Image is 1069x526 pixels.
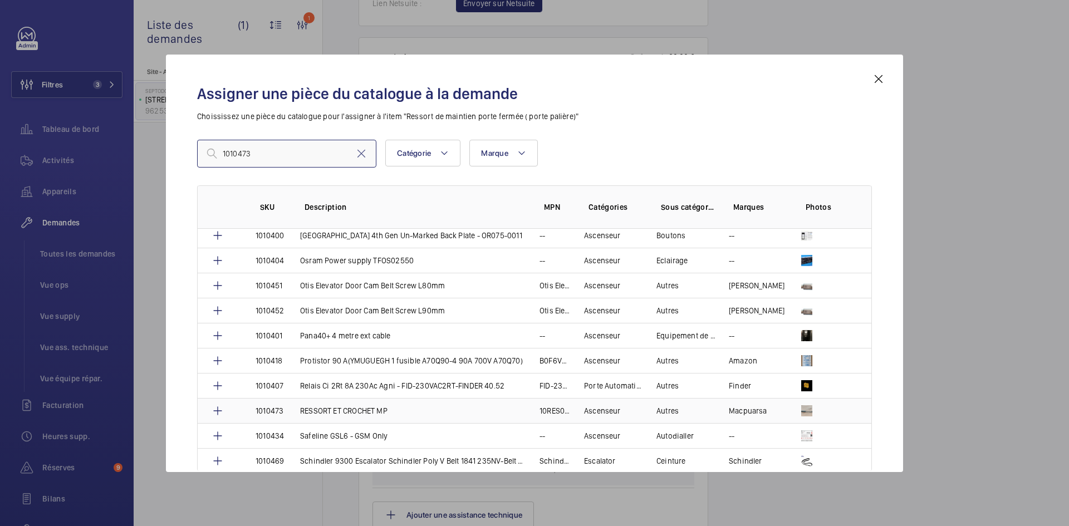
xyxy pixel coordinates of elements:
[801,380,812,391] img: YvsilJHEXgfWVMEy2ZsNOv6GLo0WikXsmWOsUX6LAKecICU6.jpeg
[256,230,284,241] p: 1010400
[584,305,621,316] p: Ascenseur
[385,140,460,166] button: Catégorie
[656,455,685,466] p: Ceinture
[540,330,545,341] p: --
[584,430,621,441] p: Ascenseur
[300,230,522,241] p: [GEOGRAPHIC_DATA] 4th Gen Un-Marked Back Plate - OR075-0011
[256,305,284,316] p: 1010452
[801,230,812,241] img: beukcaQSsLhQngoU2xqmdag7I98wHavsRkEKlHZvGKGYVZ3Z.png
[300,280,445,291] p: Otis Elevator Door Cam Belt Screw L80mm
[300,355,523,366] p: Protistor 90 A(YMUGUEGH 1 fusible A70Q90-4 90A 700V A70Q70)
[584,330,621,341] p: Ascenseur
[540,255,545,266] p: --
[305,201,526,213] p: Description
[540,355,571,366] p: B0F6V53RWL
[801,455,812,466] img: gI-UXUxXPtKfOQ8h7qdwzCqvUAaHeanmVNni43wZqM84EeBz.jpeg
[540,280,571,291] p: Otis Elevator Door Cam Belt Screw L80mm
[540,305,571,316] p: Otis Elevator Door Cam Belt Screw L90mm
[540,455,571,466] p: Schindler 9300 Escalator Schindler Poly V Belt 1841 235NV-Belt SMH273916 L=1841mm;12 Ribs;11 Grooves
[801,355,812,366] img: N1KH1naC7Z-MBu6wT6JF9lnKnnGFphz8PK4tgAg7gTvT1kMv.png
[729,355,757,366] p: Amazon
[197,83,872,104] h2: Assigner une pièce du catalogue à la demande
[589,201,643,213] p: Catégories
[729,455,762,466] p: Schindler
[540,380,571,391] p: FID-230VAC2RT
[806,201,849,213] p: Photos
[584,355,621,366] p: Ascenseur
[256,330,282,341] p: 1010401
[300,330,391,341] p: Pana40+ 4 metre ext cable
[300,305,445,316] p: Otis Elevator Door Cam Belt Screw L90mm
[729,430,734,441] p: --
[584,380,643,391] p: Porte Automatique
[256,405,283,416] p: 1010473
[729,405,767,416] p: Macpuarsa
[300,255,414,266] p: Osram Power supply TFOS02550
[801,430,812,441] img: JARRawcxUO9Fjf0vuodlkcOo6_sFe27725YEJjlgIXXKnhXD.png
[481,149,508,158] span: Marque
[729,230,734,241] p: --
[801,255,812,266] img: GbPHp_rUGthDWQQb4kLT61mBG3p13uObzXYINhi3TanUf6Wb.png
[256,280,282,291] p: 1010451
[540,405,571,416] p: 10RES0010
[656,255,688,266] p: Eclairage
[801,305,812,316] img: Ts6fqCzeq0gQ5VjxbERFuvfAgnTqXl-GZ6tR-6FZJhdkfjgN.jpeg
[584,280,621,291] p: Ascenseur
[656,330,715,341] p: Equipement de porte
[544,201,571,213] p: MPN
[656,230,685,241] p: Boutons
[256,430,284,441] p: 1010434
[469,140,538,166] button: Marque
[300,405,388,416] p: RESSORT ET CROCHET MP
[197,111,872,122] p: Choississez une pièce du catalogue pour l'assigner à l'item "Ressort de maintien porte fermée ( p...
[540,430,545,441] p: --
[729,305,784,316] p: [PERSON_NAME]
[300,380,504,391] p: Relais Ci 2Rt 8A 230Ac Agni - FID-230VAC2RT-FINDER 40.52
[260,201,287,213] p: SKU
[540,230,545,241] p: --
[801,330,812,341] img: -sEvcp7nrNgkSYohD5HteSvnN_sMXHXagQ-ftTdsc-XYKGSl.png
[584,405,621,416] p: Ascenseur
[729,330,734,341] p: --
[656,405,679,416] p: Autres
[801,280,812,291] img: k4du-exipPHn_upIQMztWVXS9iUbfMMeVUiAWGsHTErvCnQy.jpeg
[656,305,679,316] p: Autres
[801,405,812,416] img: ZSjxkgRYri10ALRgrd-NBwbQPjPx7hh61inH1DacgvhsPgsS.png
[584,455,616,466] p: Escalator
[584,230,621,241] p: Ascenseur
[656,430,694,441] p: Autodialler
[397,149,431,158] span: Catégorie
[584,255,621,266] p: Ascenseur
[729,255,734,266] p: --
[197,140,376,168] input: Find a part
[729,380,751,391] p: Finder
[256,380,283,391] p: 1010407
[256,455,284,466] p: 1010469
[661,201,715,213] p: Sous catégories
[256,255,284,266] p: 1010404
[656,380,679,391] p: Autres
[733,201,788,213] p: Marques
[300,455,526,466] p: Schindler 9300 Escalator Schindler Poly V Belt 1841 235NV-Belt SMH273916 L=1841mm;12 Ribs;11 Grooves
[656,280,679,291] p: Autres
[656,355,679,366] p: Autres
[300,430,388,441] p: Safeline GSL6 - GSM Only
[256,355,282,366] p: 1010418
[729,280,784,291] p: [PERSON_NAME]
